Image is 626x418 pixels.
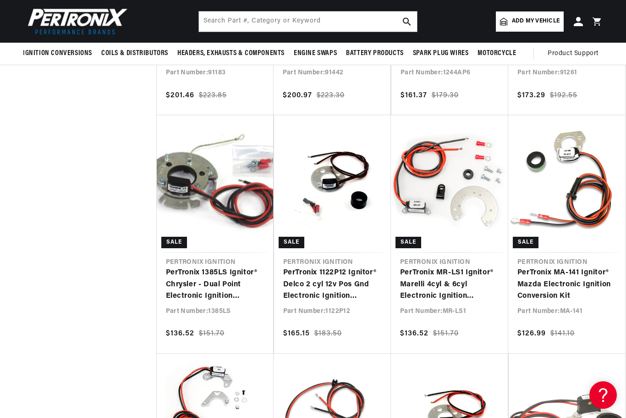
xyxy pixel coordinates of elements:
summary: Product Support [548,43,603,65]
span: Coils & Distributors [101,49,168,58]
a: Add my vehicle [496,11,564,32]
summary: Spark Plug Wires [408,43,473,64]
span: Headers, Exhausts & Components [177,49,285,58]
span: Spark Plug Wires [413,49,469,58]
a: PerTronix MR-LS1 Ignitor® Marelli 4cyl & 6cyl Electronic Ignition Conversion Kit [400,267,499,302]
span: Engine Swaps [294,49,337,58]
img: Pertronix [23,6,128,37]
span: Ignition Conversions [23,49,92,58]
summary: Ignition Conversions [23,43,97,64]
span: Motorcycle [478,49,516,58]
input: Search Part #, Category or Keyword [199,11,417,32]
summary: Engine Swaps [289,43,341,64]
button: search button [397,11,417,32]
summary: Headers, Exhausts & Components [173,43,289,64]
summary: Motorcycle [473,43,521,64]
a: PerTronix 1122P12 Ignitor® Delco 2 cyl 12v Pos Gnd Electronic Ignition Conversion Kit [283,267,382,302]
span: Product Support [548,49,599,59]
summary: Battery Products [341,43,408,64]
span: Battery Products [346,49,404,58]
a: PerTronix MA-141 Ignitor® Mazda Electronic Ignition Conversion Kit [517,267,616,302]
a: PerTronix 1385LS Ignitor® Chrysler - Dual Point Electronic Ignition Conversion Kit [166,267,264,302]
summary: Coils & Distributors [97,43,173,64]
span: Add my vehicle [512,17,560,26]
